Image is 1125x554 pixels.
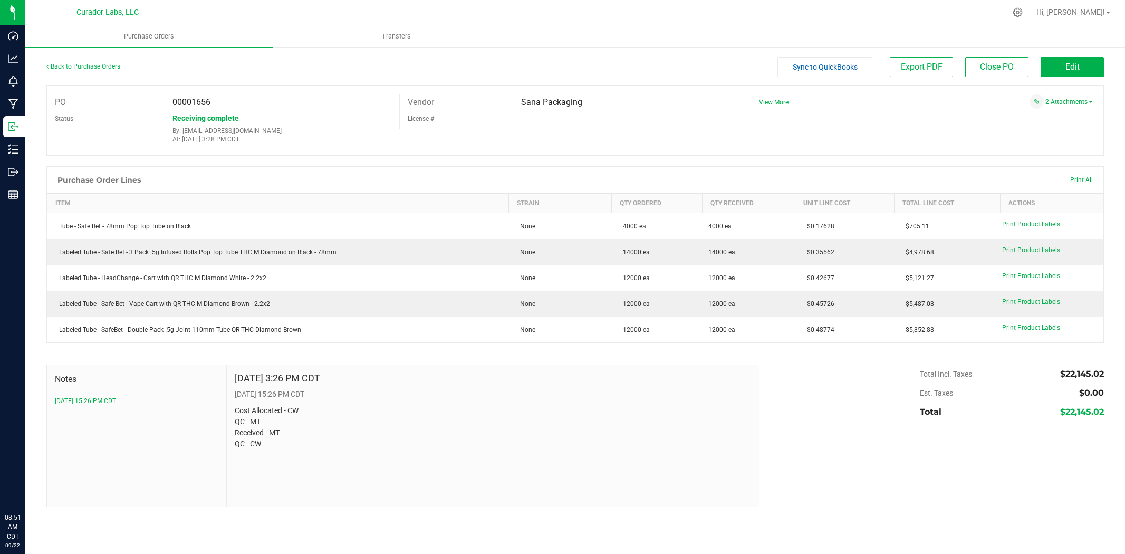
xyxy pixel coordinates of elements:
span: Print Product Labels [1002,324,1060,331]
th: Qty Ordered [611,194,702,213]
span: $0.42677 [802,274,834,282]
span: None [515,223,535,230]
inline-svg: Dashboard [8,31,18,41]
th: Item [47,194,509,213]
button: Edit [1041,57,1104,77]
span: Sync to QuickBooks [793,63,858,71]
span: Print Product Labels [1002,272,1060,280]
iframe: Resource center [11,470,42,501]
span: $0.45726 [802,300,834,308]
span: Notes [55,373,218,386]
span: Attach a document [1030,94,1044,109]
a: Purchase Orders [25,25,273,47]
span: Edit [1065,62,1080,72]
label: Status [55,111,73,127]
span: Print All [1070,176,1093,184]
span: 14000 ea [708,247,735,257]
th: Actions [1001,194,1103,213]
h4: [DATE] 3:26 PM CDT [235,373,320,384]
p: At: [DATE] 3:28 PM CDT [172,136,391,143]
a: Back to Purchase Orders [46,63,120,70]
span: None [515,326,535,333]
span: None [515,249,535,256]
th: Total Line Cost [894,194,1000,213]
span: $5,487.08 [900,300,934,308]
button: Close PO [965,57,1028,77]
span: Hi, [PERSON_NAME]! [1036,8,1105,16]
inline-svg: Outbound [8,167,18,177]
span: $5,121.27 [900,274,934,282]
p: 09/22 [5,541,21,549]
span: 12000 ea [708,273,735,283]
inline-svg: Manufacturing [8,99,18,109]
span: Close PO [980,62,1014,72]
a: 2 Attachments [1045,98,1093,106]
span: $0.17628 [802,223,834,230]
p: 08:51 AM CDT [5,513,21,541]
span: $22,145.02 [1060,369,1104,379]
span: 12000 ea [708,325,735,335]
inline-svg: Inventory [8,144,18,155]
th: Qty Received [702,194,795,213]
iframe: Resource center unread badge [31,468,44,481]
p: Cost Allocated - CW QC - MT Received - MT QC - CW [235,405,751,450]
div: Labeled Tube - HeadChange - Cart with QR THC M Diamond White - 2.2x2 [54,273,503,283]
div: Labeled Tube - Safe Bet - Vape Cart with QR THC M Diamond Brown - 2.2x2 [54,299,503,309]
label: Vendor [408,94,434,110]
span: 12000 ea [708,299,735,309]
button: Sync to QuickBooks [777,57,872,77]
span: Est. Taxes [920,389,953,397]
span: $705.11 [900,223,929,230]
span: $5,852.88 [900,326,934,333]
span: 4000 ea [618,223,646,230]
inline-svg: Reports [8,189,18,200]
div: Labeled Tube - SafeBet - Double Pack .5g Joint 110mm Tube QR THC Diamond Brown [54,325,503,335]
span: Receiving complete [172,114,239,122]
p: [DATE] 15:26 PM CDT [235,389,751,400]
th: Unit Line Cost [795,194,894,213]
span: $22,145.02 [1060,407,1104,417]
button: [DATE] 15:26 PM CDT [55,396,116,406]
span: Purchase Orders [110,32,188,41]
div: Manage settings [1011,7,1024,17]
span: 12000 ea [618,326,650,333]
span: $0.35562 [802,249,834,256]
span: 00001656 [172,97,210,107]
span: $4,978.68 [900,249,934,256]
label: PO [55,94,66,110]
span: Export PDF [901,62,943,72]
span: Transfers [368,32,425,41]
inline-svg: Monitoring [8,76,18,87]
span: 12000 ea [618,274,650,282]
inline-svg: Analytics [8,53,18,64]
label: License # [408,111,434,127]
span: 4000 ea [708,222,732,231]
div: Tube - Safe Bet - 78mm Pop Top Tube on Black [54,222,503,231]
span: None [515,300,535,308]
a: View More [759,99,789,106]
button: Export PDF [890,57,953,77]
span: $0.48774 [802,326,834,333]
span: Print Product Labels [1002,246,1060,254]
h1: Purchase Order Lines [57,176,141,184]
span: 12000 ea [618,300,650,308]
th: Strain [508,194,611,213]
span: Total Incl. Taxes [920,370,972,378]
span: Curador Labs, LLC [76,8,139,17]
span: Sana Packaging [521,97,582,107]
span: Print Product Labels [1002,298,1060,305]
a: Transfers [273,25,520,47]
span: $0.00 [1079,388,1104,398]
p: By: [EMAIL_ADDRESS][DOMAIN_NAME] [172,127,391,135]
div: Labeled Tube - Safe Bet - 3 Pack .5g Infused Rolls Pop Top Tube THC M Diamond on Black - 78mm [54,247,503,257]
span: None [515,274,535,282]
span: 14000 ea [618,249,650,256]
span: Total [920,407,941,417]
inline-svg: Inbound [8,121,18,132]
span: Print Product Labels [1002,221,1060,228]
